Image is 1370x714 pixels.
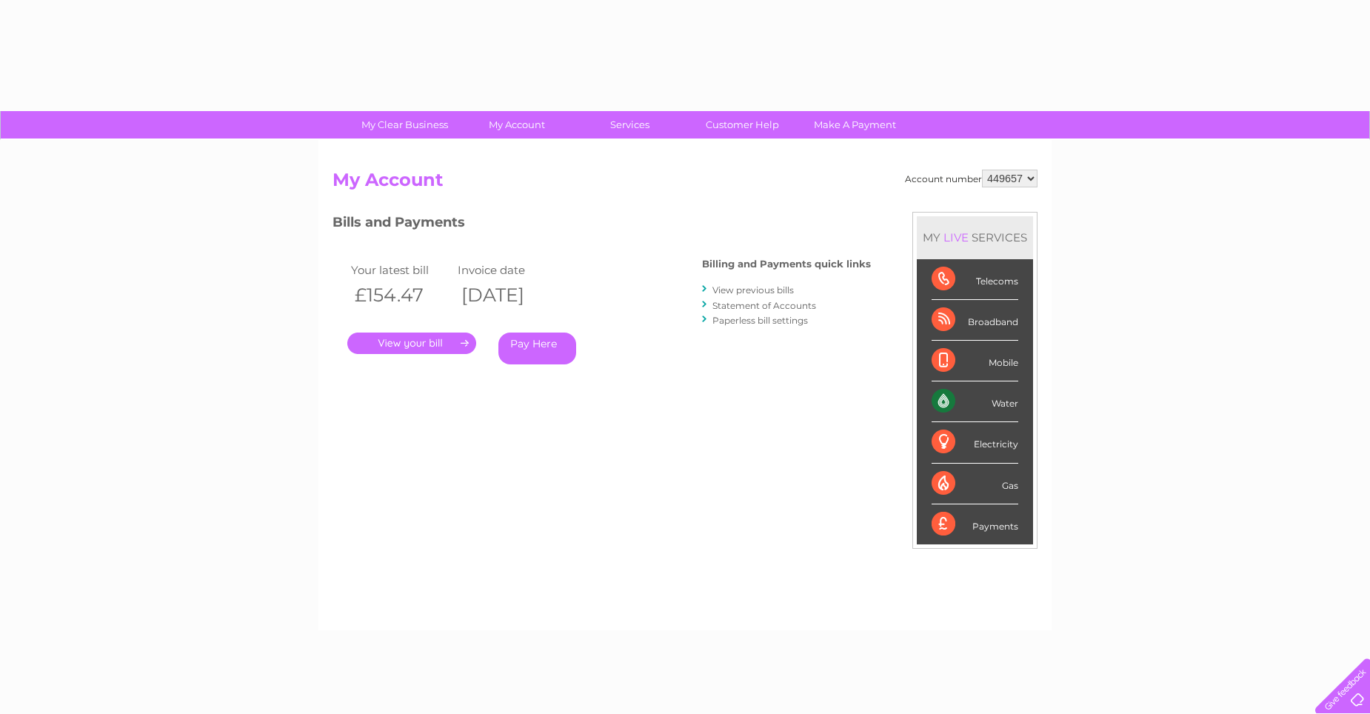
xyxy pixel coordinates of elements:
[569,111,691,139] a: Services
[702,258,871,270] h4: Billing and Payments quick links
[712,315,808,326] a: Paperless bill settings
[454,260,561,280] td: Invoice date
[347,333,476,354] a: .
[456,111,578,139] a: My Account
[932,300,1018,341] div: Broadband
[917,216,1033,258] div: MY SERVICES
[932,464,1018,504] div: Gas
[940,230,972,244] div: LIVE
[932,504,1018,544] div: Payments
[932,341,1018,381] div: Mobile
[333,212,871,238] h3: Bills and Payments
[932,259,1018,300] div: Telecoms
[333,170,1037,198] h2: My Account
[905,170,1037,187] div: Account number
[347,280,454,310] th: £154.47
[794,111,916,139] a: Make A Payment
[681,111,803,139] a: Customer Help
[344,111,466,139] a: My Clear Business
[932,422,1018,463] div: Electricity
[712,284,794,296] a: View previous bills
[932,381,1018,422] div: Water
[498,333,576,364] a: Pay Here
[712,300,816,311] a: Statement of Accounts
[347,260,454,280] td: Your latest bill
[454,280,561,310] th: [DATE]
